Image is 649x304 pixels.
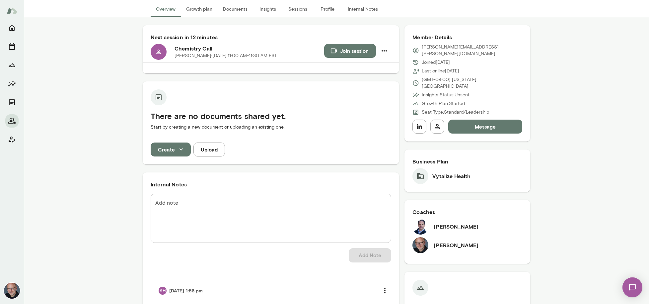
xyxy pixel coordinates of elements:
button: Members [5,114,19,128]
button: Internal Notes [342,1,383,17]
button: Growth Plan [5,58,19,72]
h6: Coaches [412,208,522,216]
p: Insights Status: Unsent [422,92,469,98]
p: (GMT-04:00) [US_STATE][GEOGRAPHIC_DATA] [422,76,522,90]
button: Message [448,120,522,134]
button: Home [5,21,19,35]
button: Documents [5,96,19,109]
h5: There are no documents shared yet. [151,111,391,121]
h6: Chemistry Call [175,45,324,52]
button: Documents [218,1,253,17]
button: Upload [193,143,225,156]
button: Profile [313,1,342,17]
h6: Business Plan [412,157,522,165]
p: Growth Plan: Started [422,100,465,107]
h6: [PERSON_NAME] [434,223,478,231]
img: Nick Gould [412,237,428,253]
p: Start by creating a new document or uploading an existing one. [151,124,391,131]
button: Insights [253,1,283,17]
p: [PERSON_NAME][EMAIL_ADDRESS][PERSON_NAME][DOMAIN_NAME] [422,44,522,57]
button: Growth plan [181,1,218,17]
button: Overview [151,1,181,17]
button: Join session [324,44,376,58]
p: [PERSON_NAME] · [DATE] · 11:00 AM-11:30 AM EST [175,52,277,59]
p: Last online [DATE] [422,68,459,74]
h6: Vytalize Health [432,172,470,180]
h6: Member Details [412,33,522,41]
h6: Internal Notes [151,180,391,188]
img: Nick Gould [4,283,20,299]
img: Jeremy Shane [412,219,428,235]
div: KH [159,287,167,295]
button: Sessions [283,1,313,17]
button: Client app [5,133,19,146]
button: more [378,284,392,298]
h6: Next session in 12 minutes [151,33,391,41]
img: Mento [7,4,17,17]
button: Create [151,143,191,156]
h6: [DATE] 1:58 pm [169,287,203,294]
p: Seat Type: Standard/Leadership [422,109,489,116]
button: Sessions [5,40,19,53]
p: Joined [DATE] [422,59,450,66]
h6: [PERSON_NAME] [434,241,478,249]
button: Insights [5,77,19,90]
